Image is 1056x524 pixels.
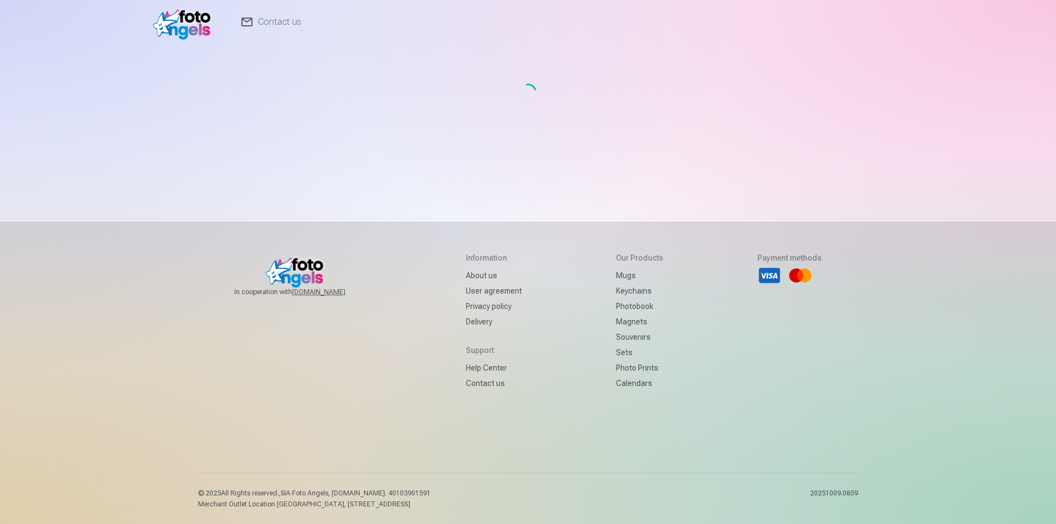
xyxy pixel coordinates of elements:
span: SIA Foto Angels, [DOMAIN_NAME]. 40103901591 [280,489,431,497]
a: Mugs [616,268,663,283]
h5: Our products [616,252,663,263]
li: Mastercard [788,263,812,288]
a: Delivery [466,314,522,329]
a: Magnets [616,314,663,329]
h5: Payment methods [757,252,822,263]
a: Privacy policy [466,299,522,314]
a: Contact us [466,376,522,391]
p: © 2025 All Rights reserved. , [198,489,431,498]
li: Visa [757,263,782,288]
a: Sets [616,345,663,360]
a: About us [466,268,522,283]
h5: Information [466,252,522,263]
a: [DOMAIN_NAME] [292,288,372,296]
a: User agreement [466,283,522,299]
a: Photo prints [616,360,663,376]
a: Keychains [616,283,663,299]
a: Help Center [466,360,522,376]
a: Photobook [616,299,663,314]
a: Calendars [616,376,663,391]
h5: Support [466,345,522,356]
img: /v1 [153,4,216,40]
p: 20251009.0859 [810,489,858,509]
span: In cooperation with [234,288,372,296]
a: Souvenirs [616,329,663,345]
p: Merchant Outlet Location [GEOGRAPHIC_DATA], [STREET_ADDRESS] [198,500,431,509]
